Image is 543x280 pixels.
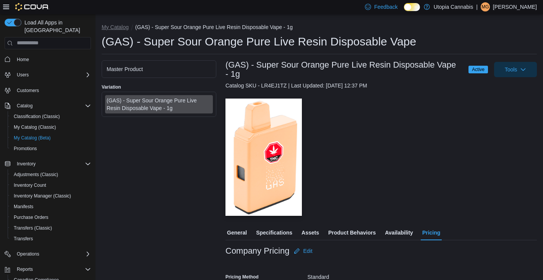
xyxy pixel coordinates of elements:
a: Customers [14,86,42,95]
button: Users [14,70,32,79]
button: Transfers [8,233,94,244]
a: Promotions [11,144,40,153]
button: Inventory [14,159,39,168]
nav: An example of EuiBreadcrumbs [102,23,537,32]
label: Pricing Method [225,274,259,280]
span: Inventory Count [14,182,46,188]
button: Manifests [8,201,94,212]
button: Adjustments (Classic) [8,169,94,180]
span: My Catalog (Classic) [14,124,56,130]
span: Manifests [11,202,91,211]
button: Transfers (Classic) [8,223,94,233]
span: Catalog [14,101,91,110]
span: Customers [14,86,91,95]
span: Transfers [11,234,91,243]
span: Active [468,66,488,73]
button: Reports [14,265,36,274]
button: Purchase Orders [8,212,94,223]
span: Home [17,57,29,63]
div: Standard [308,271,474,280]
button: Catalog [14,101,36,110]
input: Dark Mode [404,3,420,11]
div: Master Product [107,65,211,73]
a: Transfers (Classic) [11,223,55,233]
span: Pricing [422,225,440,240]
img: Cova [15,3,49,11]
img: Image for (GAS) - Super Sour Orange Pure Live Resin Disposable Vape - 1g [225,99,302,216]
span: Operations [14,249,91,259]
span: Purchase Orders [14,214,49,220]
span: Adjustments (Classic) [11,170,91,179]
span: Edit [303,247,312,255]
span: Reports [17,266,33,272]
span: My Catalog (Beta) [14,135,51,141]
span: Reports [14,265,91,274]
button: Inventory Manager (Classic) [8,191,94,201]
span: Promotions [14,146,37,152]
button: Customers [2,85,94,96]
span: Manifests [14,204,33,210]
span: Inventory Manager (Classic) [14,193,71,199]
button: Classification (Classic) [8,111,94,122]
a: My Catalog (Classic) [11,123,59,132]
span: MG [481,2,489,11]
span: Feedback [374,3,397,11]
a: Home [14,55,32,64]
span: Inventory [17,161,36,167]
button: Users [2,70,94,80]
span: Load All Apps in [GEOGRAPHIC_DATA] [21,19,91,34]
span: Promotions [11,144,91,153]
p: | [476,2,478,11]
span: Transfers (Classic) [14,225,52,231]
h3: (GAS) - Super Sour Orange Pure Live Resin Disposable Vape - 1g [225,60,461,79]
button: (GAS) - Super Sour Orange Pure Live Resin Disposable Vape - 1g [135,24,293,30]
span: Home [14,55,91,64]
span: Availability [385,225,413,240]
span: Active [472,66,485,73]
span: My Catalog (Beta) [11,133,91,142]
p: Utopia Cannabis [434,2,473,11]
button: My Catalog (Beta) [8,133,94,143]
div: (GAS) - Super Sour Orange Pure Live Resin Disposable Vape - 1g [107,97,211,112]
span: Transfers [14,236,33,242]
button: Reports [2,264,94,275]
h1: (GAS) - Super Sour Orange Pure Live Resin Disposable Vape [102,34,416,49]
span: Specifications [256,225,292,240]
span: Tools [505,66,517,73]
button: Tools [494,62,537,77]
button: My Catalog (Classic) [8,122,94,133]
button: Catalog [2,100,94,111]
span: My Catalog (Classic) [11,123,91,132]
span: Assets [301,225,319,240]
a: Inventory Manager (Classic) [11,191,74,201]
button: My Catalog [102,24,129,30]
span: Classification (Classic) [11,112,91,121]
span: Classification (Classic) [14,113,60,120]
div: Madison Goldstein [481,2,490,11]
span: Operations [17,251,39,257]
span: Transfers (Classic) [11,223,91,233]
a: Transfers [11,234,36,243]
div: Catalog SKU - LR4EJ1TZ | Last Updated: [DATE] 12:37 PM [225,82,537,89]
a: Manifests [11,202,36,211]
a: Purchase Orders [11,213,52,222]
span: Users [17,72,29,78]
span: Inventory Manager (Classic) [11,191,91,201]
a: Inventory Count [11,181,49,190]
span: Users [14,70,91,79]
span: Customers [17,87,39,94]
span: General [227,225,247,240]
a: Adjustments (Classic) [11,170,61,179]
span: Catalog [17,103,32,109]
span: Adjustments (Classic) [14,172,58,178]
span: Purchase Orders [11,213,91,222]
button: Operations [2,249,94,259]
span: Inventory Count [11,181,91,190]
p: [PERSON_NAME] [493,2,537,11]
button: Inventory [2,159,94,169]
span: Product Behaviors [328,225,376,240]
button: Inventory Count [8,180,94,191]
a: My Catalog (Beta) [11,133,54,142]
button: Operations [14,249,42,259]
